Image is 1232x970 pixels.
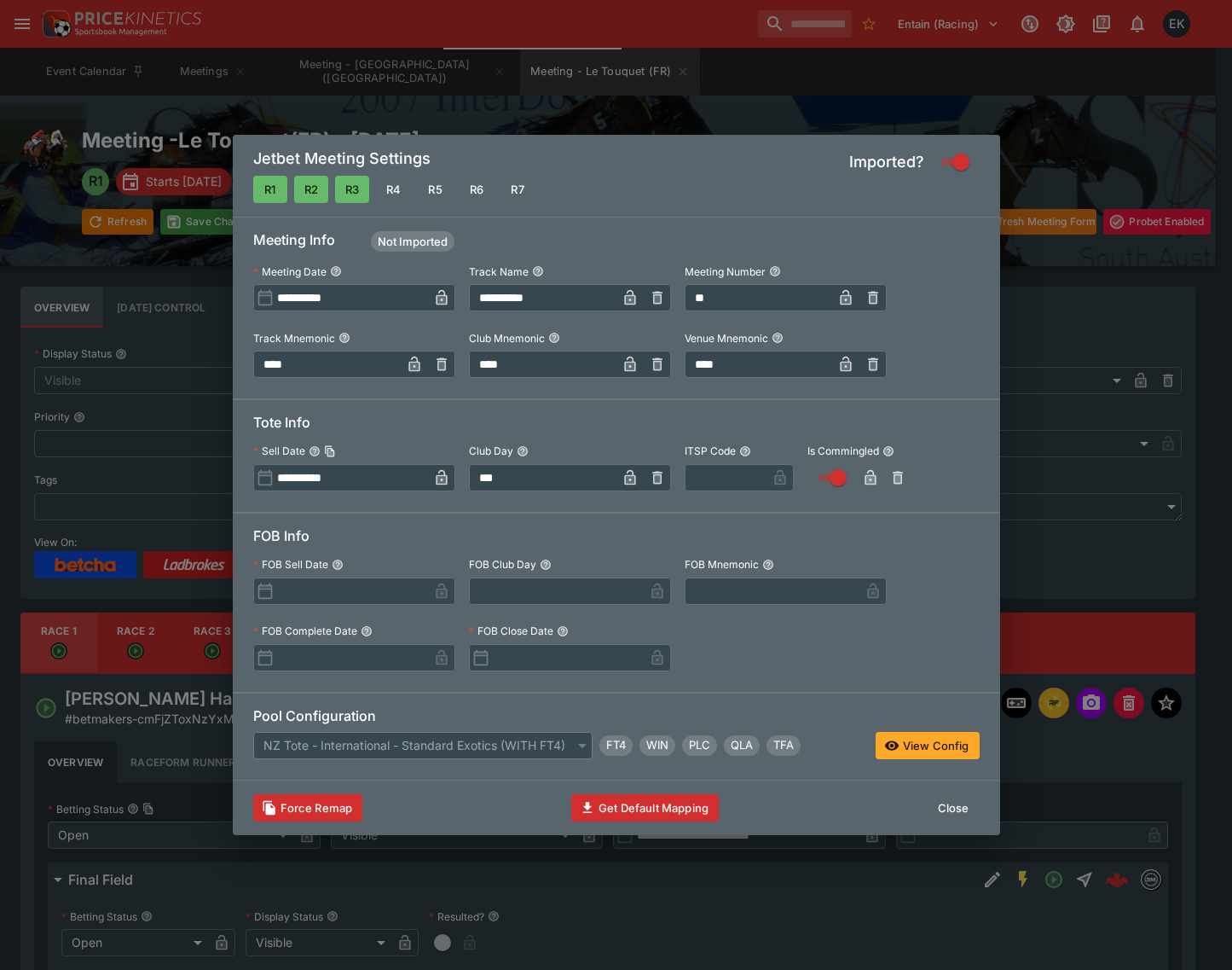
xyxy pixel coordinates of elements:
div: Win [639,735,675,756]
p: FOB Mnemonic [685,557,759,572]
button: ITSP Code [739,445,751,457]
button: Mapped to M56 and Not Imported [500,176,535,203]
div: NZ Tote - International - Standard Exotics (WITH FT4) [253,732,593,759]
span: PLC [682,737,717,754]
button: Club Day [517,445,529,457]
button: Meeting Date [330,265,342,277]
button: FOB Mnemonic [762,559,774,571]
h5: Imported? [849,152,924,171]
button: Copy To Clipboard [324,445,336,457]
h6: Tote Info [253,414,980,439]
span: Not Imported [371,234,454,251]
span: QLA [724,737,760,754]
button: Club Mnemonic [548,332,560,344]
button: FOB Complete Date [361,625,373,637]
p: Track Mnemonic [253,331,335,346]
button: Mapped to M56 and Imported [294,176,328,203]
div: First Four [599,735,633,756]
p: FOB Club Day [469,557,536,572]
p: Venue Mnemonic [685,331,768,346]
button: Meeting Number [769,265,781,277]
p: Meeting Number [685,264,766,279]
button: Clears data required to update with latest templates [253,794,363,822]
div: Trifecta [766,735,801,756]
p: Sell Date [253,444,305,458]
button: Mapped to M56 and Imported [253,176,287,203]
button: Sell DateCopy To Clipboard [309,445,321,457]
span: TFA [766,737,801,754]
h6: FOB Info [253,527,980,552]
button: Venue Mnemonic [772,332,784,344]
button: Is Commingled [882,445,894,457]
p: Track Name [469,264,529,279]
span: FT4 [599,737,633,754]
button: FOB Close Date [557,625,569,637]
p: FOB Complete Date [253,624,357,638]
button: View Config [876,732,980,759]
div: Meeting Status [371,231,454,252]
button: Get Default Mapping Info [571,794,719,822]
button: Track Name [532,265,544,277]
button: FOB Club Day [540,559,552,571]
button: Close [928,794,980,822]
h6: Pool Configuration [253,707,980,732]
h6: Meeting Info [253,231,980,258]
button: Mapped to M56 and Not Imported [376,176,411,203]
button: Mapped to M56 and Not Imported [460,176,494,203]
p: FOB Sell Date [253,557,328,572]
span: WIN [639,737,675,754]
button: Mapped to M56 and Imported [335,176,369,203]
div: Place [682,735,717,756]
h5: Jetbet Meeting Settings [253,148,431,176]
p: Is Commingled [807,444,879,458]
p: FOB Close Date [469,624,553,638]
p: Club Day [469,444,513,458]
p: ITSP Code [685,444,736,458]
button: FOB Sell Date [332,559,344,571]
div: Quinella [724,735,760,756]
button: Mapped to M56 and Not Imported [418,176,452,203]
p: Meeting Date [253,264,327,279]
p: Club Mnemonic [469,331,545,346]
button: Track Mnemonic [338,332,350,344]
